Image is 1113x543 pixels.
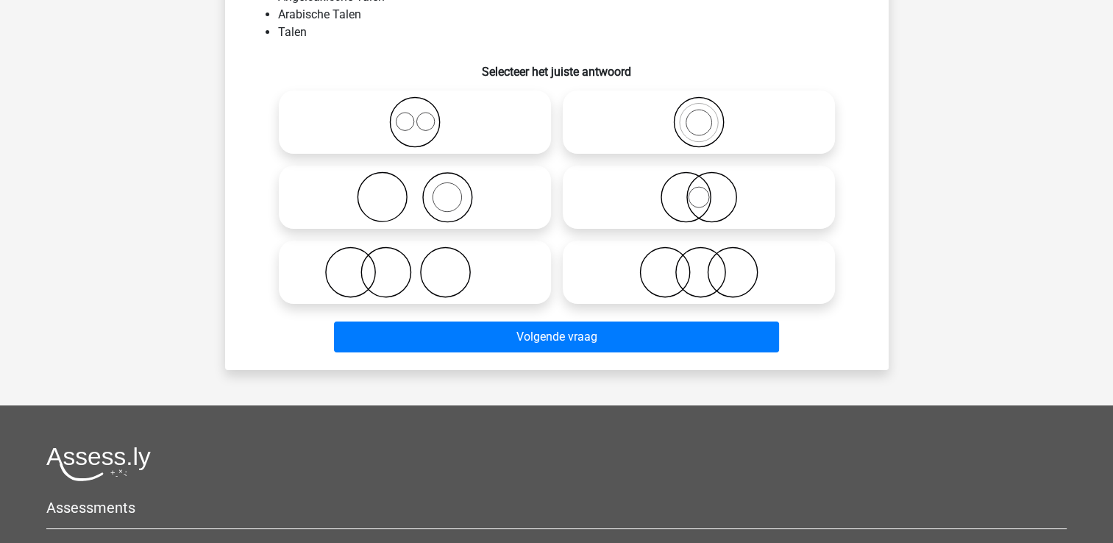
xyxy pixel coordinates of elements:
[46,447,151,481] img: Assessly logo
[334,322,779,352] button: Volgende vraag
[46,499,1067,517] h5: Assessments
[249,53,865,79] h6: Selecteer het juiste antwoord
[278,24,865,41] li: Talen
[278,6,865,24] li: Arabische Talen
